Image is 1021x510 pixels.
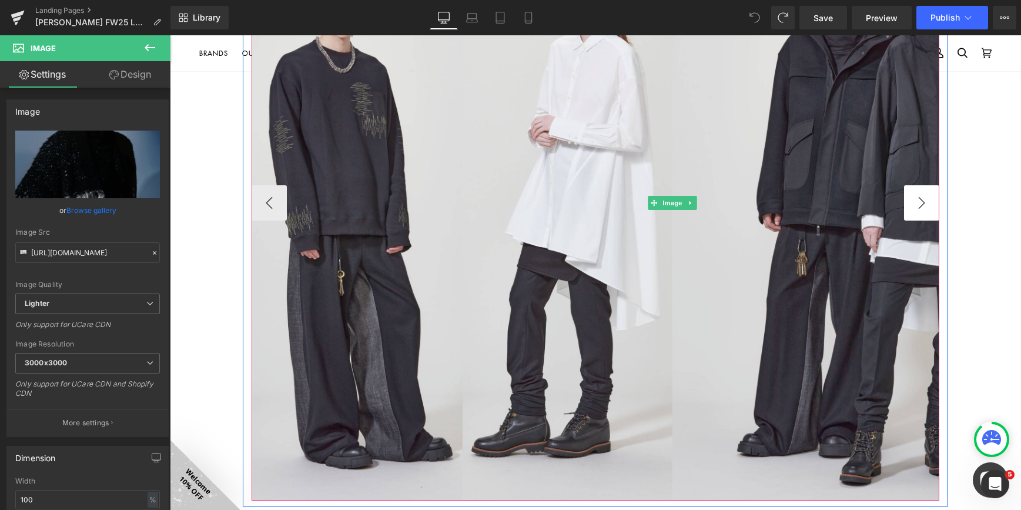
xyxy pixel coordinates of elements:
button: More [993,6,1016,29]
a: Preview [852,6,912,29]
span: Image [490,161,515,175]
span: Image [31,44,56,53]
inbox-online-store-chat: Shopify online store chat [799,427,842,465]
a: Browse gallery [66,200,116,221]
a: Landing Pages [35,6,170,15]
div: Image Src [15,228,160,236]
button: More settings [7,409,168,436]
div: Only support for UCare CDN [15,320,160,337]
b: 3000x3000 [25,358,67,367]
a: Tablet [486,6,514,29]
div: Image Resolution [15,340,160,348]
div: Width [15,477,160,485]
input: Link [15,242,160,263]
div: Only support for UCare CDN and Shopify CDN [15,379,160,406]
div: Image Quality [15,281,160,289]
div: Image [15,100,40,116]
p: More settings [62,418,109,428]
a: Mobile [514,6,543,29]
span: Publish [930,13,960,22]
a: Design [88,61,173,88]
div: % [148,492,158,508]
a: New Library [170,6,229,29]
iframe: Intercom live chat [981,470,1009,498]
button: Undo [743,6,766,29]
button: Redo [771,6,795,29]
a: Desktop [430,6,458,29]
b: Lighter [25,299,49,308]
span: Preview [866,12,898,24]
button: Publish [916,6,988,29]
div: or [15,204,160,216]
input: auto [15,490,160,509]
a: Laptop [458,6,486,29]
span: Library [193,12,220,23]
span: Save [814,12,833,24]
span: 5 [1005,470,1015,479]
span: [PERSON_NAME] FW25 LOOKBOOK [35,18,148,27]
div: Dimension [15,446,56,463]
a: Expand / Collapse [514,161,527,175]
